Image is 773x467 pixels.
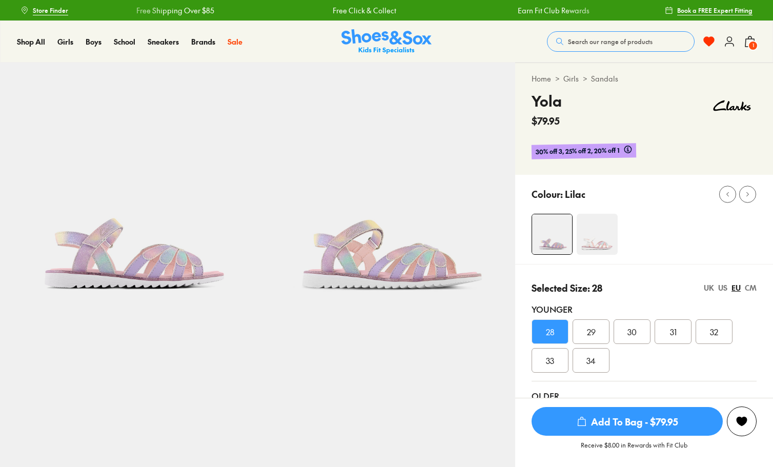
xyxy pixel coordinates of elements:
[21,1,68,19] a: Store Finder
[258,63,516,320] img: 5-553673_1
[547,31,695,52] button: Search our range of products
[577,214,618,255] img: 4-556852_1
[532,114,560,128] span: $79.95
[568,37,653,46] span: Search our range of products
[532,73,757,84] div: > >
[731,282,741,293] div: EU
[532,390,757,402] div: Older
[727,407,757,436] button: Add to Wishlist
[17,36,45,47] a: Shop All
[148,36,179,47] a: Sneakers
[341,29,432,54] img: SNS_Logo_Responsive.svg
[704,282,714,293] div: UK
[565,187,585,201] p: Lilac
[670,326,677,338] span: 31
[341,29,432,54] a: Shoes & Sox
[332,5,396,16] a: Free Click & Collect
[135,5,213,16] a: Free Shipping Over $85
[546,326,555,338] span: 28
[33,6,68,15] span: Store Finder
[710,326,718,338] span: 32
[532,281,602,295] p: Selected Size: 28
[532,90,562,112] h4: Yola
[532,187,563,201] p: Colour:
[563,73,579,84] a: Girls
[517,5,589,16] a: Earn Fit Club Rewards
[532,73,551,84] a: Home
[707,90,757,121] img: Vendor logo
[745,282,757,293] div: CM
[57,36,73,47] a: Girls
[532,214,572,254] img: 4-553672_1
[587,326,596,338] span: 29
[86,36,101,47] a: Boys
[744,30,756,53] button: 1
[532,407,723,436] button: Add To Bag - $79.95
[627,326,637,338] span: 30
[665,1,752,19] a: Book a FREE Expert Fitting
[581,440,687,459] p: Receive $8.00 in Rewards with Fit Club
[536,145,620,157] span: 30% off 3, 25% off 2, 20% off 1
[718,282,727,293] div: US
[10,398,51,436] iframe: Gorgias live chat messenger
[591,73,618,84] a: Sandals
[532,303,757,315] div: Younger
[546,354,554,367] span: 33
[586,354,596,367] span: 34
[191,36,215,47] a: Brands
[114,36,135,47] a: School
[228,36,242,47] a: Sale
[748,40,758,51] span: 1
[677,6,752,15] span: Book a FREE Expert Fitting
